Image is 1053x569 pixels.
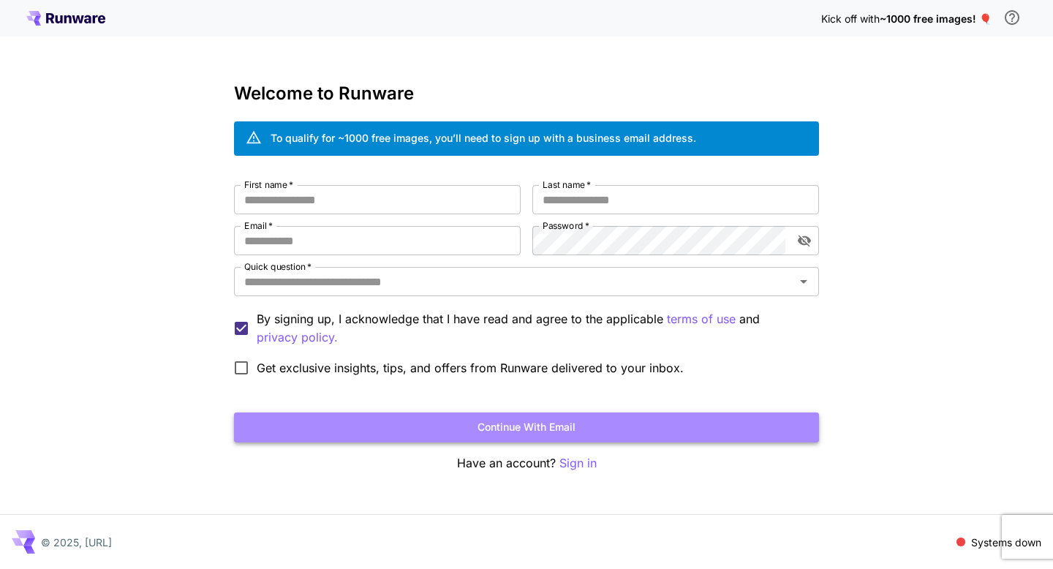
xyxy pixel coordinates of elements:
[793,271,814,292] button: Open
[271,130,696,146] div: To qualify for ~1000 free images, you’ll need to sign up with a business email address.
[257,310,807,347] p: By signing up, I acknowledge that I have read and agree to the applicable and
[543,219,589,232] label: Password
[234,83,819,104] h3: Welcome to Runware
[257,328,338,347] button: By signing up, I acknowledge that I have read and agree to the applicable terms of use and
[244,219,273,232] label: Email
[543,178,591,191] label: Last name
[971,535,1041,550] p: Systems down
[244,260,312,273] label: Quick question
[880,12,992,25] span: ~1000 free images! 🎈
[559,454,597,472] button: Sign in
[41,535,112,550] p: © 2025, [URL]
[821,12,880,25] span: Kick off with
[257,328,338,347] p: privacy policy.
[234,412,819,442] button: Continue with email
[791,227,818,254] button: toggle password visibility
[667,310,736,328] p: terms of use
[234,454,819,472] p: Have an account?
[667,310,736,328] button: By signing up, I acknowledge that I have read and agree to the applicable and privacy policy.
[997,3,1027,32] button: In order to qualify for free credit, you need to sign up with a business email address and click ...
[257,359,684,377] span: Get exclusive insights, tips, and offers from Runware delivered to your inbox.
[244,178,293,191] label: First name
